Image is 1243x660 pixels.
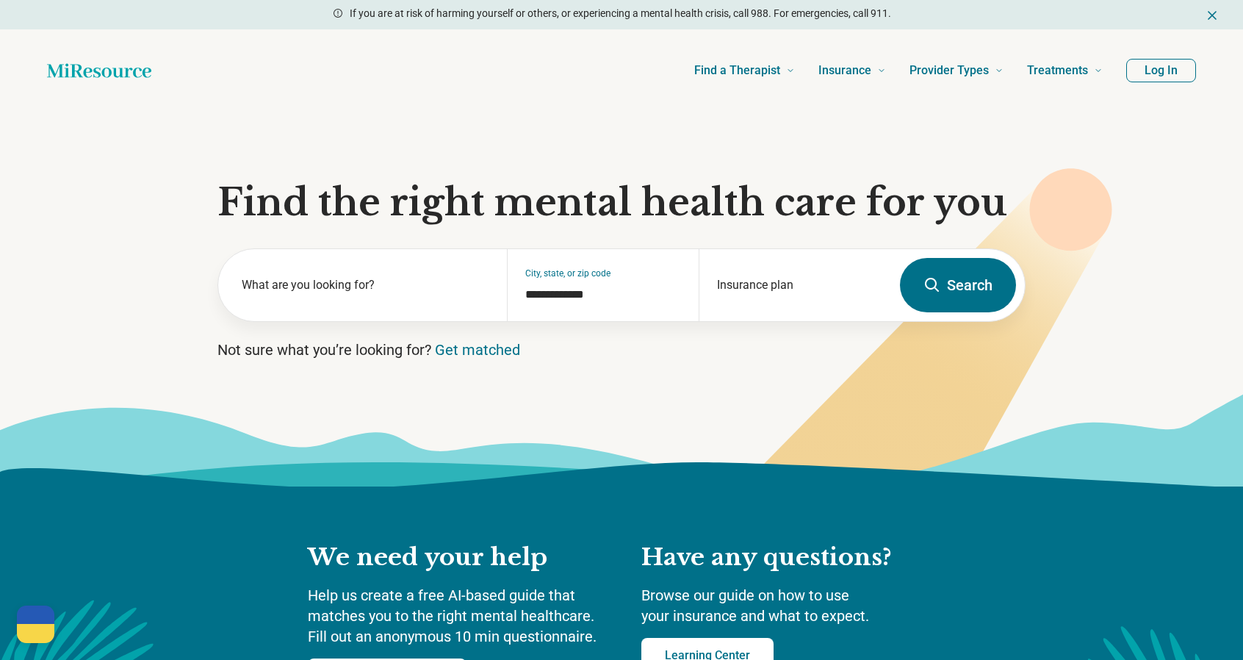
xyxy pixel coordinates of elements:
[909,41,1004,100] a: Provider Types
[217,181,1026,225] h1: Find the right mental health care for you
[641,585,935,626] p: Browse our guide on how to use your insurance and what to expect.
[1027,60,1088,81] span: Treatments
[694,60,780,81] span: Find a Therapist
[308,585,612,647] p: Help us create a free AI-based guide that matches you to the right mental healthcare. Fill out an...
[818,60,871,81] span: Insurance
[217,340,1026,360] p: Not sure what you’re looking for?
[242,276,489,294] label: What are you looking for?
[435,341,520,359] a: Get matched
[900,258,1016,312] button: Search
[1027,41,1103,100] a: Treatments
[350,6,891,21] p: If you are at risk of harming yourself or others, or experiencing a mental health crisis, call 98...
[641,542,935,573] h2: Have any questions?
[47,56,151,85] a: Home page
[308,542,612,573] h2: We need your help
[694,41,795,100] a: Find a Therapist
[909,60,989,81] span: Provider Types
[1205,6,1219,24] button: Dismiss
[1126,59,1196,82] button: Log In
[818,41,886,100] a: Insurance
